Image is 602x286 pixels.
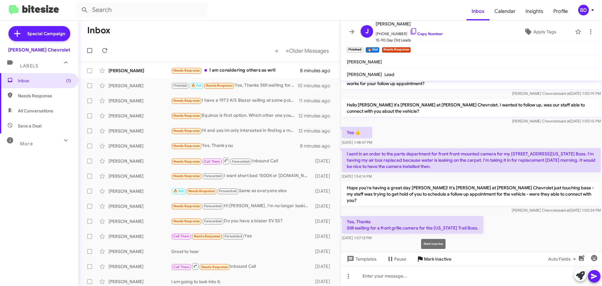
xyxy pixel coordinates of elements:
small: Finished [347,47,363,53]
button: Next [282,44,333,57]
span: Call Them [173,234,190,238]
a: Copy Number [410,31,443,36]
span: « [275,47,278,55]
span: Forwarded [230,159,251,165]
div: Do you have a blazer EV SS? [171,218,312,225]
button: Auto Fields [543,253,583,265]
div: [PERSON_NAME] [108,248,171,255]
span: Needs Response [173,129,200,133]
div: [DATE] [312,158,335,164]
span: said at [559,91,570,96]
span: Needs Response [194,234,220,238]
span: Needs Response [173,204,200,208]
div: [DATE] [312,278,335,285]
span: [PERSON_NAME] [347,72,382,77]
div: [DATE] [312,263,335,270]
button: Apply Tags [508,26,572,37]
div: Inbound Call [171,262,312,270]
div: [PERSON_NAME] [108,263,171,270]
span: Call Them [173,265,190,269]
span: Templates [346,253,377,265]
span: [DATE] 1:54:14 PM [342,174,372,179]
span: 15-90 Day Old Leads [376,37,443,43]
button: Mark Inactive [411,253,457,265]
span: Needs Response [173,99,200,103]
button: BD [573,5,595,15]
div: Yes [171,233,312,240]
div: [PERSON_NAME] [108,128,171,134]
div: [PERSON_NAME] [108,203,171,209]
p: Yes 👍 [342,127,372,138]
span: [PERSON_NAME] [347,59,382,65]
div: [PERSON_NAME] [108,188,171,194]
span: All Conversations [18,108,53,114]
div: [DATE] [312,188,335,194]
div: [PERSON_NAME] [108,233,171,240]
a: Profile [548,2,573,20]
span: [PERSON_NAME] Chevrolet [DATE] 1:00:19 PM [512,91,601,96]
span: Needs Response [173,144,200,148]
nav: Page navigation example [272,44,333,57]
div: Yes, Thanks Still waiting for a front grille camera for the [US_STATE] Trail Boss. [171,82,298,89]
span: Forwarded [203,173,223,179]
div: BD [578,5,589,15]
span: [PERSON_NAME] [376,20,443,28]
input: Search [76,3,208,18]
span: » [286,47,289,55]
span: Forwarded [218,188,238,194]
a: Inbox [467,2,489,20]
span: Needs Response [173,68,200,73]
button: Previous [271,44,282,57]
span: 🔥 Hot [173,189,184,193]
div: [DATE] [312,248,335,255]
span: Forwarded [203,203,223,209]
span: Labels [20,63,38,69]
div: Hi and yes im only interested in finding a malibu at the moment and no i don't have one for sell [171,127,298,134]
span: Forwarded [203,219,223,224]
div: 12 minutes ago [298,128,335,134]
div: 11 minutes ago [299,98,335,104]
div: Inbound Call [171,157,312,165]
div: [PERSON_NAME] Chevrolet [8,47,70,53]
span: Needs Response [173,219,200,223]
div: Great to hear [171,248,312,255]
div: [DATE] [312,218,335,224]
span: Mark Inactive [424,253,451,265]
div: [PERSON_NAME] [108,173,171,179]
h1: Inbox [87,25,110,35]
div: [PERSON_NAME] [108,113,171,119]
div: [PERSON_NAME] [108,98,171,104]
span: Special Campaign [27,30,65,37]
div: Yes. Thank you [171,142,300,149]
div: I am considering others as wrll [171,67,300,74]
span: Finished [173,84,187,88]
div: 8 minutes ago [300,67,335,74]
span: said at [559,208,570,213]
span: [PERSON_NAME] Chevrolet [DATE] 1:00:24 PM [512,208,601,213]
div: Same as everyone else [171,187,312,195]
a: Insights [520,2,548,20]
span: (1) [66,78,71,84]
span: said at [559,119,570,123]
span: J [365,26,369,36]
div: Mark Inactive [421,239,446,249]
span: 🔥 Hot [191,84,202,88]
span: Auto Fields [548,253,578,265]
div: [DATE] [312,233,335,240]
div: [PERSON_NAME] [108,67,171,74]
a: Special Campaign [8,26,70,41]
p: Yes, Thanks Still waiting for a front grille camera for the [US_STATE] Trail Boss. [342,216,483,234]
span: Needs Response [173,114,200,118]
p: Hello [PERSON_NAME] it's [PERSON_NAME] at [PERSON_NAME] Chevrolet. I wanted to follow up, was our... [342,99,601,117]
span: Forwarded [223,234,244,240]
div: [DATE] [312,173,335,179]
span: [DATE] 1:07:12 PM [342,235,372,240]
span: Needs Response [206,84,233,88]
div: [DATE] [312,203,335,209]
small: Needs Response [382,47,411,53]
a: Calendar [489,2,520,20]
div: 12 minutes ago [298,113,335,119]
